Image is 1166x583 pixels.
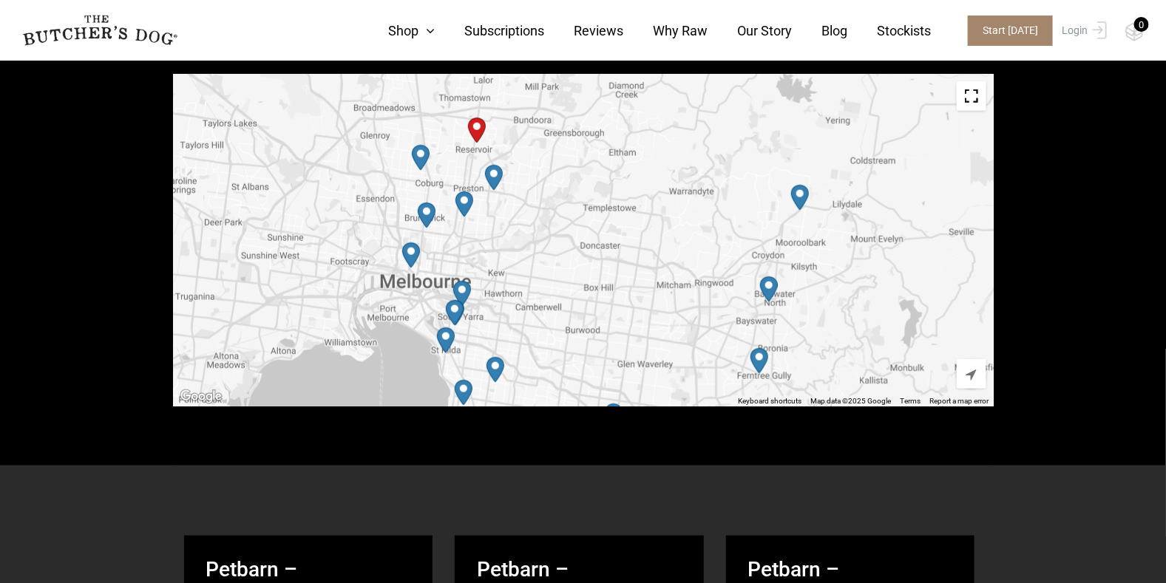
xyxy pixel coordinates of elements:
div: 0 [1134,17,1149,32]
a: Report a map error [930,397,989,405]
a: Our Story [708,21,792,41]
span: Start [DATE] [968,16,1053,46]
div: Paw Principality [402,242,420,268]
div: Petbarn – South Yarra [447,300,464,326]
div: Petbarn – Clayton [605,403,623,429]
span: Map data ©2025 Google [811,397,892,405]
a: Open this area in Google Maps (opens a new window) [177,387,226,406]
a: Terms [901,397,921,405]
div: Petbarn – Chirnside Park [791,185,809,211]
a: Login [1058,16,1107,46]
div: Petbarn – St Kilda [437,327,455,353]
img: TBD_Cart-Empty.png [1125,22,1144,41]
div: Petbarn – Brighton [455,380,472,406]
div: Start location [468,117,486,143]
a: Reviews [544,21,623,41]
button: Toggle fullscreen view [957,81,986,111]
span:  [966,368,977,381]
div: Petbarn – Northcote [455,191,473,217]
a: Why Raw [623,21,708,41]
div: Petbarn – Ferntree Gully [750,348,768,374]
div: Petbarn – Brunswick [418,202,435,228]
img: Google [177,387,226,406]
button: Keyboard shortcuts [739,396,802,406]
a: Start [DATE] [953,16,1058,46]
div: Petbarn – South Yarra [446,300,464,326]
a: Blog [792,21,847,41]
div: Petbarn – Caulfield [487,357,504,383]
a: Stockists [847,21,931,41]
a: Subscriptions [435,21,544,41]
div: Petbarn – Bayswater [760,276,778,302]
div: Petbarn – Richmond [453,281,471,307]
a: Shop [359,21,435,41]
div: Petbarn – Preston [485,165,503,191]
div: Petbarn – Coburg [412,145,430,171]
